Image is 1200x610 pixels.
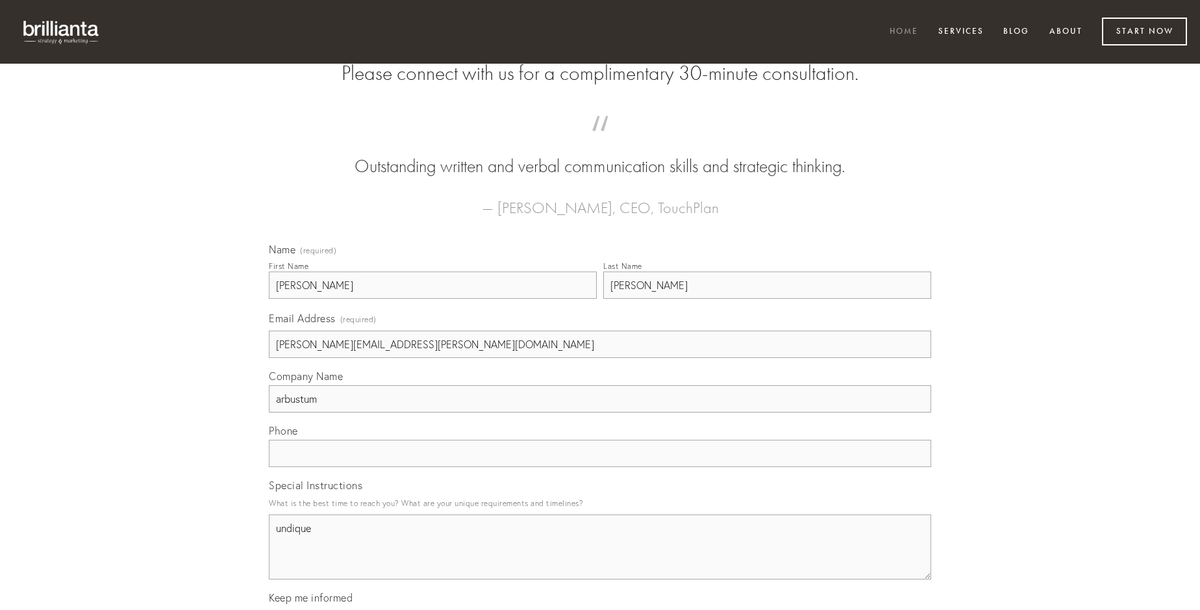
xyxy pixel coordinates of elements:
[13,13,110,51] img: brillianta - research, strategy, marketing
[269,479,362,492] span: Special Instructions
[269,515,931,579] textarea: undique
[340,311,377,328] span: (required)
[603,261,642,271] div: Last Name
[269,370,343,383] span: Company Name
[269,261,308,271] div: First Name
[269,61,931,86] h2: Please connect with us for a complimentary 30-minute consultation.
[930,21,992,43] a: Services
[995,21,1038,43] a: Blog
[269,591,353,604] span: Keep me informed
[269,424,298,437] span: Phone
[269,494,931,512] p: What is the best time to reach you? What are your unique requirements and timelines?
[1102,18,1187,45] a: Start Now
[300,247,336,255] span: (required)
[1041,21,1091,43] a: About
[290,129,910,154] span: “
[269,312,336,325] span: Email Address
[290,129,910,179] blockquote: Outstanding written and verbal communication skills and strategic thinking.
[290,179,910,221] figcaption: — [PERSON_NAME], CEO, TouchPlan
[269,243,295,256] span: Name
[881,21,927,43] a: Home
